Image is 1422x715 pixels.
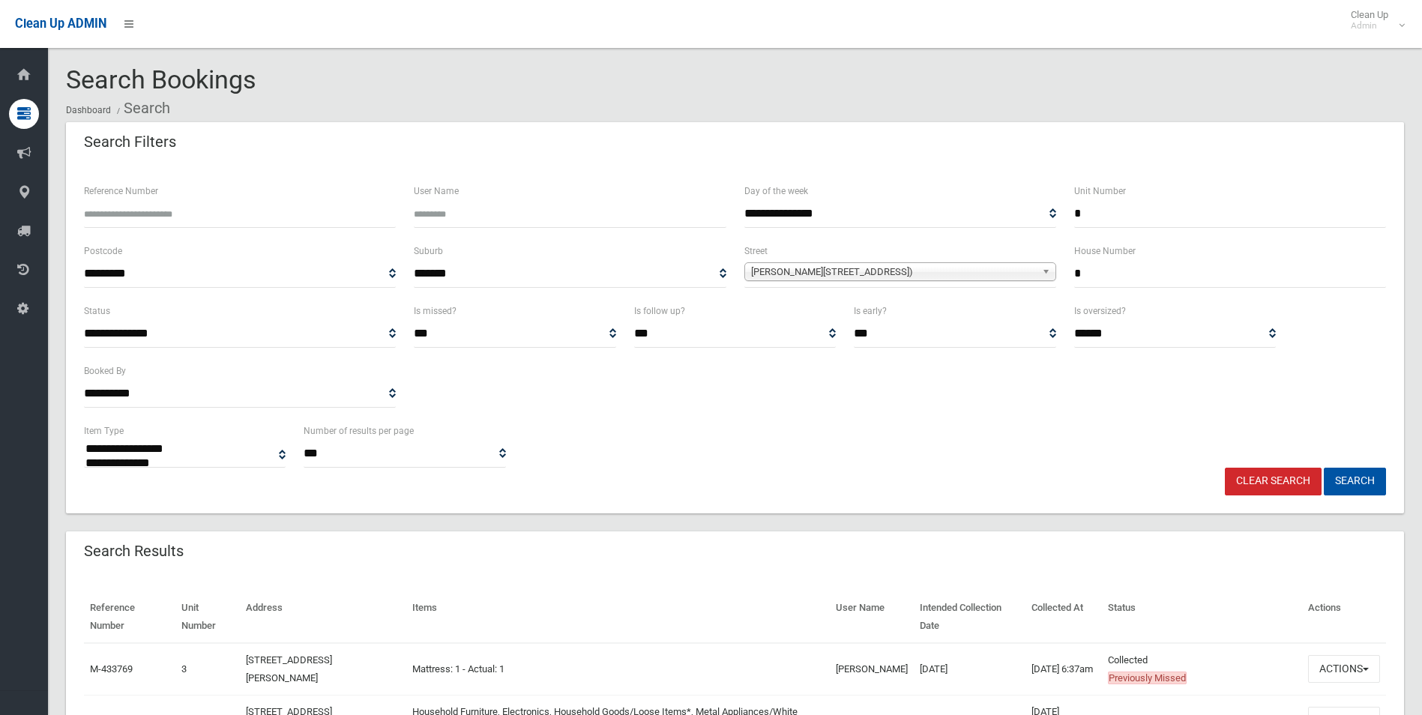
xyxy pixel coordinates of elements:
th: Items [406,591,830,643]
span: Clean Up ADMIN [15,16,106,31]
label: Street [744,243,768,259]
td: [PERSON_NAME] [830,643,914,696]
th: Collected At [1025,591,1103,643]
td: 3 [175,643,240,696]
span: [PERSON_NAME][STREET_ADDRESS]) [751,263,1036,281]
button: Search [1324,468,1386,495]
label: Status [84,303,110,319]
td: Mattress: 1 - Actual: 1 [406,643,830,696]
label: Booked By [84,363,126,379]
a: [STREET_ADDRESS][PERSON_NAME] [246,654,332,684]
label: House Number [1074,243,1136,259]
small: Admin [1351,20,1388,31]
span: Search Bookings [66,64,256,94]
label: Suburb [414,243,443,259]
th: Status [1102,591,1302,643]
label: Item Type [84,423,124,439]
th: Reference Number [84,591,175,643]
li: Search [113,94,170,122]
th: Unit Number [175,591,240,643]
label: Unit Number [1074,183,1126,199]
td: Collected [1102,643,1302,696]
label: Reference Number [84,183,158,199]
label: Is oversized? [1074,303,1126,319]
span: Previously Missed [1108,672,1187,684]
label: Is follow up? [634,303,685,319]
th: Intended Collection Date [914,591,1025,643]
span: Clean Up [1343,9,1403,31]
label: Day of the week [744,183,808,199]
label: Number of results per page [304,423,414,439]
a: Clear Search [1225,468,1322,495]
header: Search Filters [66,127,194,157]
button: Actions [1308,655,1380,683]
th: User Name [830,591,914,643]
label: User Name [414,183,459,199]
header: Search Results [66,537,202,566]
a: M-433769 [90,663,133,675]
label: Is early? [854,303,887,319]
th: Actions [1302,591,1386,643]
label: Is missed? [414,303,457,319]
label: Postcode [84,243,122,259]
a: Dashboard [66,105,111,115]
th: Address [240,591,406,643]
td: [DATE] [914,643,1025,696]
td: [DATE] 6:37am [1025,643,1103,696]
